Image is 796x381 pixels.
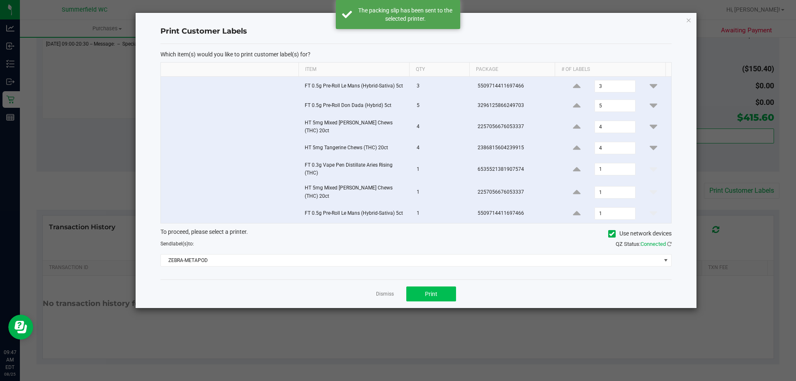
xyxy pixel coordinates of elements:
[300,181,412,204] td: HT 5mg Mixed [PERSON_NAME] Chews (THC) 20ct
[412,138,473,158] td: 4
[8,315,33,340] iframe: Resource center
[608,229,672,238] label: Use network devices
[160,241,194,247] span: Send to:
[172,241,188,247] span: label(s)
[161,255,661,266] span: ZEBRA-METAPOD
[300,138,412,158] td: HT 5mg Tangerine Chews (THC) 20ct
[473,116,559,138] td: 2257056676053337
[160,51,672,58] p: Which item(s) would you like to print customer label(s) for?
[473,158,559,181] td: 6535521381907574
[300,96,412,116] td: FT 0.5g Pre-Roll Don Dada (Hybrid) 5ct
[376,291,394,298] a: Dismiss
[616,241,672,247] span: QZ Status:
[160,26,672,37] h4: Print Customer Labels
[473,77,559,96] td: 5509714411697466
[555,63,665,77] th: # of labels
[406,286,456,301] button: Print
[641,241,666,247] span: Connected
[298,63,409,77] th: Item
[409,63,469,77] th: Qty
[300,116,412,138] td: HT 5mg Mixed [PERSON_NAME] Chews (THC) 20ct
[154,228,678,240] div: To proceed, please select a printer.
[412,204,473,223] td: 1
[473,204,559,223] td: 5509714411697466
[300,204,412,223] td: FT 0.5g Pre-Roll Le Mans (Hybrid-Sativa) 5ct
[412,158,473,181] td: 1
[300,77,412,96] td: FT 0.5g Pre-Roll Le Mans (Hybrid-Sativa) 5ct
[473,138,559,158] td: 2386815604239915
[412,181,473,204] td: 1
[473,181,559,204] td: 2257056676053337
[473,96,559,116] td: 3296125866249703
[412,116,473,138] td: 4
[425,291,437,297] span: Print
[357,6,454,23] div: The packing slip has been sent to the selected printer.
[469,63,555,77] th: Package
[412,77,473,96] td: 3
[412,96,473,116] td: 5
[300,158,412,181] td: FT 0.3g Vape Pen Distillate Aries Rising (THC)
